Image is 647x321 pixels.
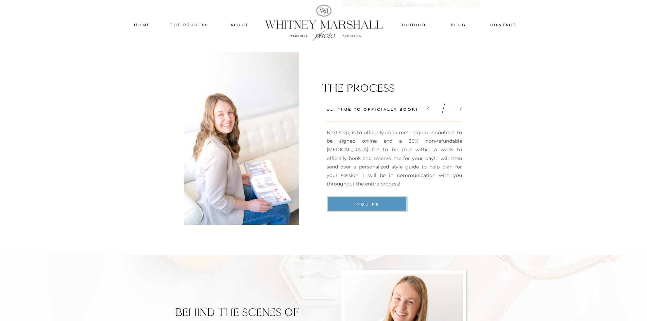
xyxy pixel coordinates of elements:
[327,201,408,207] a: inquire
[128,22,157,28] a: home
[400,22,427,28] a: boudoir
[169,22,210,28] a: THE PROCESS
[444,22,474,28] a: blog
[223,22,257,28] a: about
[322,81,456,94] p: The process
[327,128,462,188] p: Next step, is to officially book me! I require a contract to be signed online and a 30% non-refun...
[488,22,520,28] a: contact
[327,106,420,113] p: 02. Time To Officially Book!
